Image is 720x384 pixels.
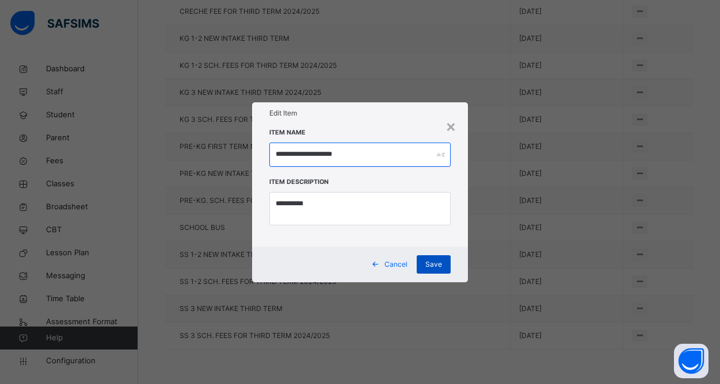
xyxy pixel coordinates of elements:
[269,128,306,137] label: Item Name
[384,259,407,270] span: Cancel
[425,259,442,270] span: Save
[674,344,708,378] button: Open asap
[269,108,451,118] h1: Edit Item
[445,114,456,138] div: ×
[269,178,329,187] label: Item Description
